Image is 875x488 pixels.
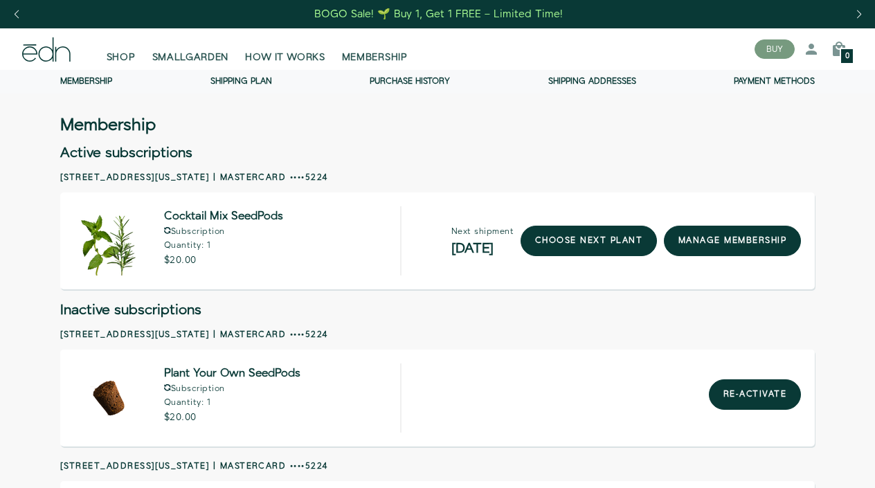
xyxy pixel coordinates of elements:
span: MEMBERSHIP [342,51,408,64]
div: BOGO Sale! 🌱 Buy 1, Get 1 FREE – Limited Time! [314,7,563,21]
a: MEMBERSHIP [334,34,416,64]
a: Shipping Plan [210,75,272,87]
p: $20.00 [164,255,283,265]
span: 0 [845,53,849,60]
a: SHOP [98,34,144,64]
span: Cocktail Mix SeedPods [164,212,283,222]
a: Shipping addresses [548,75,636,87]
a: manage membership [664,226,801,256]
h2: [STREET_ADDRESS][US_STATE] | Mastercard ••••5224 [60,329,815,341]
p: $20.00 [164,413,300,422]
h2: [STREET_ADDRESS][US_STATE] | Mastercard ••••5224 [60,172,815,184]
h3: Membership [60,118,156,132]
span: Plant Your Own SeedPods [164,369,300,379]
img: Cocktail Mix SeedPods [74,206,143,275]
a: BOGO Sale! 🌱 Buy 1, Get 1 FREE – Limited Time! [314,3,565,25]
p: Next shipment [451,228,514,236]
h2: Inactive subscriptions [60,303,815,317]
h2: [STREET_ADDRESS][US_STATE] | Mastercard ••••5224 [60,460,815,473]
a: Membership [60,75,112,87]
span: SHOP [107,51,136,64]
span: HOW IT WORKS [245,51,325,64]
a: Purchase history [370,75,450,87]
p: Quantity: 1 [164,242,283,250]
button: BUY [755,39,795,59]
a: SMALLGARDEN [144,34,237,64]
a: choose next plant [521,226,657,256]
a: HOW IT WORKS [237,34,333,64]
a: Payment methods [734,75,815,87]
h2: [DATE] [451,242,514,255]
h2: Active subscriptions [60,146,815,160]
p: Subscription [164,227,283,236]
p: Quantity: 1 [164,399,300,407]
span: SMALLGARDEN [152,51,229,64]
img: Plant Your Own SeedPods [74,363,143,433]
button: Re-activate [709,379,801,410]
p: Subscription [164,384,300,393]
